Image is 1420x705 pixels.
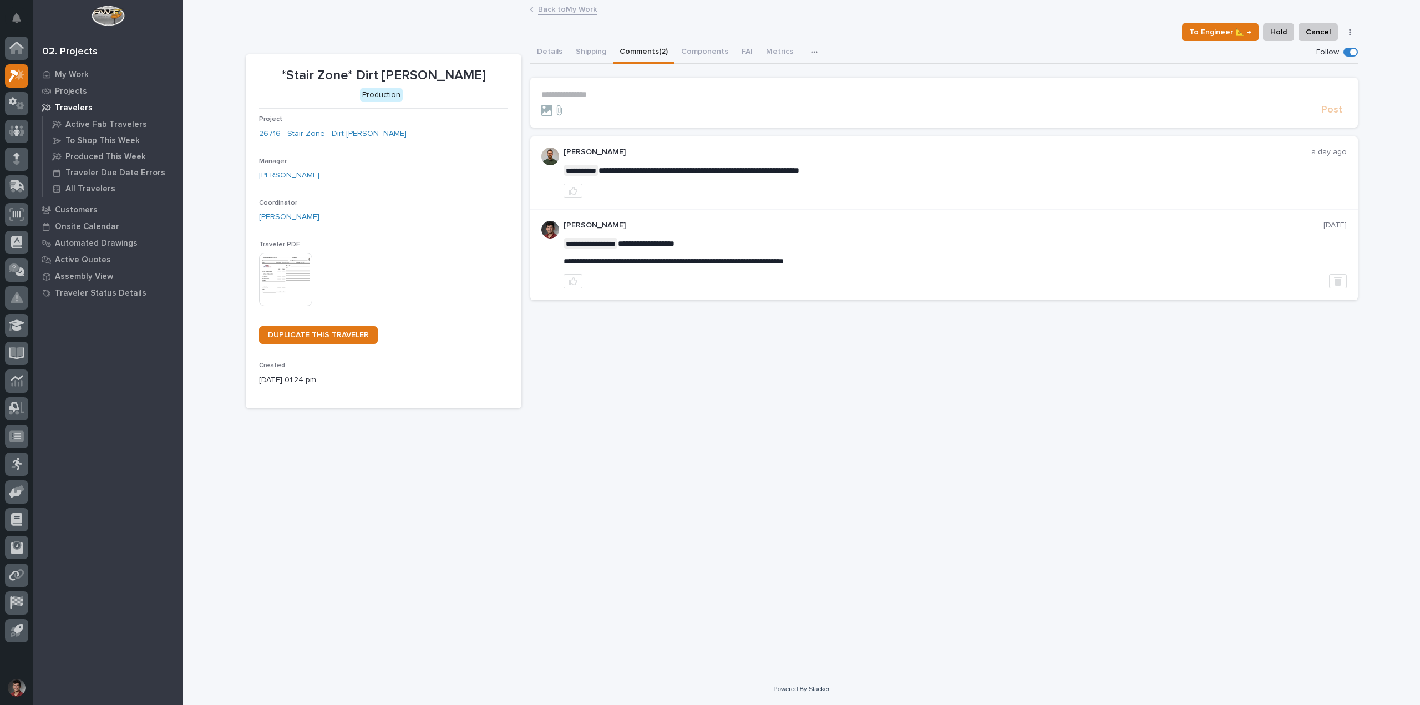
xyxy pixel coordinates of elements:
[541,148,559,165] img: AATXAJw4slNr5ea0WduZQVIpKGhdapBAGQ9xVsOeEvl5=s96-c
[759,41,800,64] button: Metrics
[360,88,403,102] div: Production
[43,165,183,180] a: Traveler Due Date Errors
[564,221,1323,230] p: [PERSON_NAME]
[1311,148,1347,157] p: a day ago
[1316,48,1339,57] p: Follow
[33,201,183,218] a: Customers
[65,168,165,178] p: Traveler Due Date Errors
[5,676,28,699] button: users-avatar
[43,116,183,132] a: Active Fab Travelers
[33,66,183,83] a: My Work
[55,239,138,248] p: Automated Drawings
[14,13,28,31] div: Notifications
[259,116,282,123] span: Project
[259,211,319,223] a: [PERSON_NAME]
[569,41,613,64] button: Shipping
[1323,221,1347,230] p: [DATE]
[259,128,407,140] a: 26716 - Stair Zone - Dirt [PERSON_NAME]
[259,362,285,369] span: Created
[564,148,1311,157] p: [PERSON_NAME]
[65,120,147,130] p: Active Fab Travelers
[613,41,674,64] button: Comments (2)
[259,170,319,181] a: [PERSON_NAME]
[1317,104,1347,116] button: Post
[1306,26,1331,39] span: Cancel
[259,374,508,386] p: [DATE] 01:24 pm
[564,274,582,288] button: like this post
[5,7,28,30] button: Notifications
[55,103,93,113] p: Travelers
[43,149,183,164] a: Produced This Week
[674,41,735,64] button: Components
[33,99,183,116] a: Travelers
[259,200,297,206] span: Coordinator
[65,136,140,146] p: To Shop This Week
[55,272,113,282] p: Assembly View
[33,268,183,285] a: Assembly View
[259,68,508,84] p: *Stair Zone* Dirt [PERSON_NAME]
[55,222,119,232] p: Onsite Calendar
[55,205,98,215] p: Customers
[55,255,111,265] p: Active Quotes
[55,288,146,298] p: Traveler Status Details
[92,6,124,26] img: Workspace Logo
[1299,23,1338,41] button: Cancel
[43,133,183,148] a: To Shop This Week
[564,184,582,198] button: like this post
[259,158,287,165] span: Manager
[33,218,183,235] a: Onsite Calendar
[42,46,98,58] div: 02. Projects
[1329,274,1347,288] button: Delete post
[55,70,89,80] p: My Work
[1189,26,1251,39] span: To Engineer 📐 →
[538,2,597,15] a: Back toMy Work
[1182,23,1259,41] button: To Engineer 📐 →
[268,331,369,339] span: DUPLICATE THIS TRAVELER
[735,41,759,64] button: FAI
[773,686,829,692] a: Powered By Stacker
[33,83,183,99] a: Projects
[43,181,183,196] a: All Travelers
[65,152,146,162] p: Produced This Week
[530,41,569,64] button: Details
[259,326,378,344] a: DUPLICATE THIS TRAVELER
[65,184,115,194] p: All Travelers
[33,235,183,251] a: Automated Drawings
[541,221,559,239] img: ROij9lOReuV7WqYxWfnW
[33,285,183,301] a: Traveler Status Details
[55,87,87,97] p: Projects
[259,241,300,248] span: Traveler PDF
[1321,104,1342,116] span: Post
[1270,26,1287,39] span: Hold
[1263,23,1294,41] button: Hold
[33,251,183,268] a: Active Quotes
